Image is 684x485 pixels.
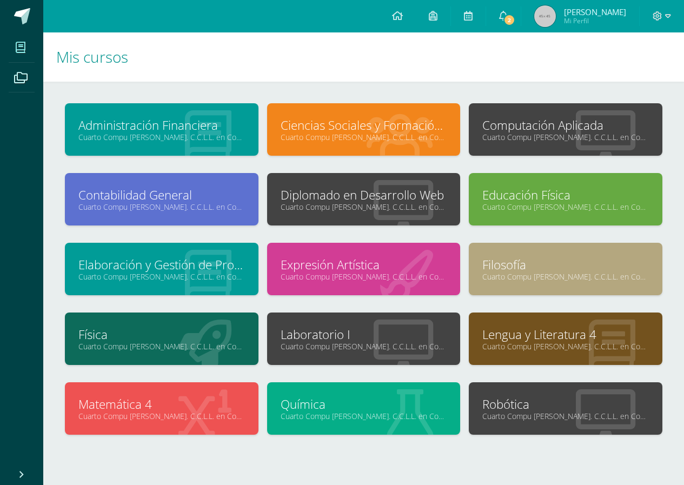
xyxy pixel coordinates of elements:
[78,117,245,134] a: Administración Financiera
[281,326,447,343] a: Laboratorio I
[564,6,626,17] span: [PERSON_NAME]
[503,14,515,26] span: 2
[78,202,245,212] a: Cuarto Compu [PERSON_NAME]. C.C.L.L. en Computación "A"
[281,117,447,134] a: Ciencias Sociales y Formación Ciudadana
[482,326,649,343] a: Lengua y Literatura 4
[281,202,447,212] a: Cuarto Compu [PERSON_NAME]. C.C.L.L. en Computación "A"
[281,396,447,413] a: Química
[482,256,649,273] a: Filosofía
[281,411,447,421] a: Cuarto Compu [PERSON_NAME]. C.C.L.L. en Computación "A"
[482,187,649,203] a: Educación Física
[78,411,245,421] a: Cuarto Compu [PERSON_NAME]. C.C.L.L. en Computación "A"
[281,187,447,203] a: Diplomado en Desarrollo Web
[78,187,245,203] a: Contabilidad General
[482,202,649,212] a: Cuarto Compu [PERSON_NAME]. C.C.L.L. en Computación "A"
[56,46,128,67] span: Mis cursos
[78,256,245,273] a: Elaboración y Gestión de Proyectos
[281,256,447,273] a: Expresión Artística
[281,341,447,351] a: Cuarto Compu [PERSON_NAME]. C.C.L.L. en Computación "A"
[78,341,245,351] a: Cuarto Compu [PERSON_NAME]. C.C.L.L. en Computación "A"
[78,396,245,413] a: Matemática 4
[482,271,649,282] a: Cuarto Compu [PERSON_NAME]. C.C.L.L. en Computación "A"
[564,16,626,25] span: Mi Perfil
[78,326,245,343] a: Física
[482,132,649,142] a: Cuarto Compu [PERSON_NAME]. C.C.L.L. en Computación "A"
[534,5,556,27] img: 45x45
[482,117,649,134] a: Computación Aplicada
[281,132,447,142] a: Cuarto Compu [PERSON_NAME]. C.C.L.L. en Computación "A"
[482,341,649,351] a: Cuarto Compu [PERSON_NAME]. C.C.L.L. en Computación "A"
[482,411,649,421] a: Cuarto Compu [PERSON_NAME]. C.C.L.L. en Computación "A"
[281,271,447,282] a: Cuarto Compu [PERSON_NAME]. C.C.L.L. en Computación "A"
[78,271,245,282] a: Cuarto Compu [PERSON_NAME]. C.C.L.L. en Computación "A"
[78,132,245,142] a: Cuarto Compu [PERSON_NAME]. C.C.L.L. en Computación "A"
[482,396,649,413] a: Robótica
